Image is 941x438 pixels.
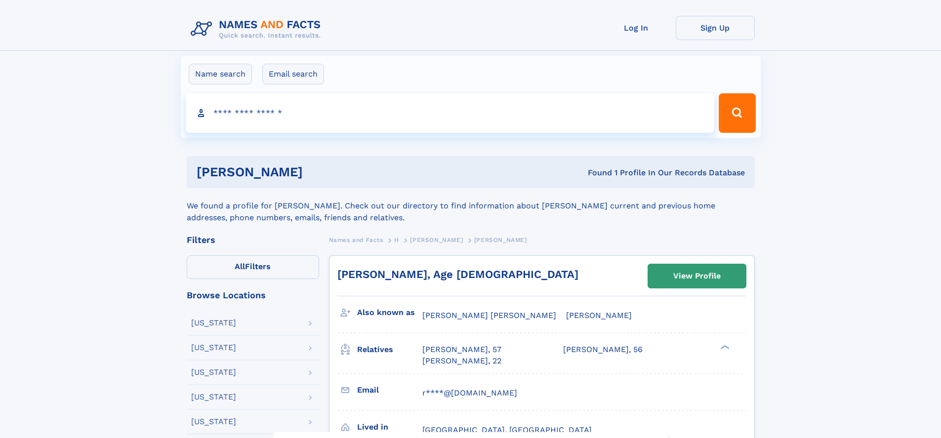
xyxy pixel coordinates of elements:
[186,93,715,133] input: search input
[410,237,463,243] span: [PERSON_NAME]
[648,264,746,288] a: View Profile
[719,93,755,133] button: Search Button
[189,64,252,84] label: Name search
[474,237,527,243] span: [PERSON_NAME]
[357,382,422,398] h3: Email
[337,268,578,280] a: [PERSON_NAME], Age [DEMOGRAPHIC_DATA]
[422,425,592,435] span: [GEOGRAPHIC_DATA], [GEOGRAPHIC_DATA]
[262,64,324,84] label: Email search
[187,236,319,244] div: Filters
[235,262,245,271] span: All
[357,341,422,358] h3: Relatives
[187,255,319,279] label: Filters
[191,344,236,352] div: [US_STATE]
[422,344,501,355] a: [PERSON_NAME], 57
[197,166,446,178] h1: [PERSON_NAME]
[718,344,730,351] div: ❯
[422,356,501,366] a: [PERSON_NAME], 22
[563,344,643,355] a: [PERSON_NAME], 56
[394,234,399,246] a: H
[357,304,422,321] h3: Also known as
[187,291,319,300] div: Browse Locations
[394,237,399,243] span: H
[410,234,463,246] a: [PERSON_NAME]
[566,311,632,320] span: [PERSON_NAME]
[191,418,236,426] div: [US_STATE]
[673,265,721,287] div: View Profile
[191,319,236,327] div: [US_STATE]
[676,16,755,40] a: Sign Up
[187,188,755,224] div: We found a profile for [PERSON_NAME]. Check out our directory to find information about [PERSON_N...
[329,234,383,246] a: Names and Facts
[422,311,556,320] span: [PERSON_NAME] [PERSON_NAME]
[597,16,676,40] a: Log In
[445,167,745,178] div: Found 1 Profile In Our Records Database
[191,393,236,401] div: [US_STATE]
[187,16,329,42] img: Logo Names and Facts
[191,368,236,376] div: [US_STATE]
[357,419,422,436] h3: Lived in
